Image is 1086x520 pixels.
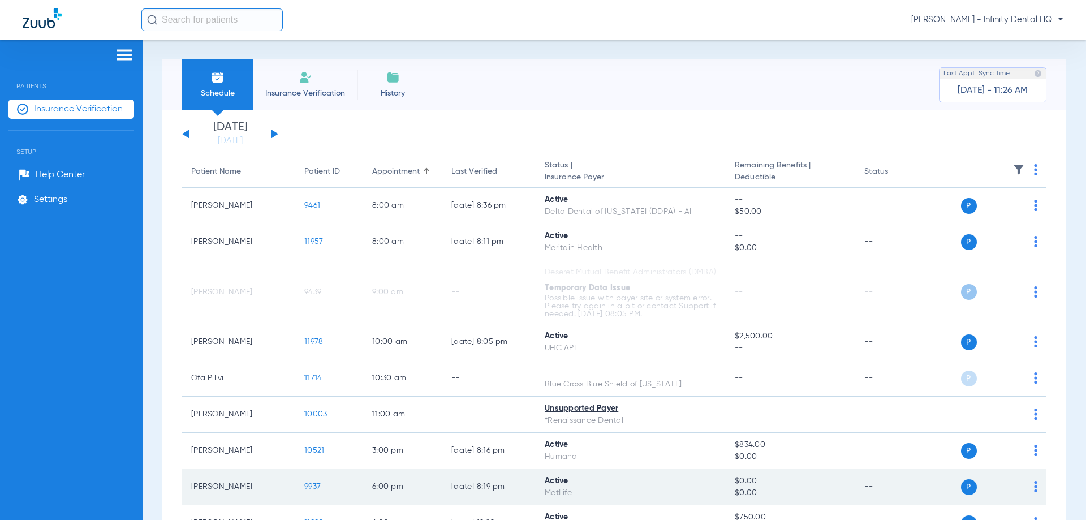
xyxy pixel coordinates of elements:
div: Active [545,330,717,342]
img: group-dot-blue.svg [1034,372,1037,384]
span: [DATE] - 11:26 AM [958,85,1028,96]
span: P [961,479,977,495]
td: [DATE] 8:05 PM [442,324,536,360]
span: 10521 [304,446,324,454]
input: Search for patients [141,8,283,31]
p: Possible issue with payer site or system error. Please try again in a bit or contact Support if n... [545,294,717,318]
td: [DATE] 8:19 PM [442,469,536,505]
div: Last Verified [451,166,497,178]
td: [PERSON_NAME] [182,469,295,505]
td: 3:00 PM [363,433,442,469]
span: Last Appt. Sync Time: [943,68,1011,79]
td: -- [855,360,932,397]
div: Active [545,439,717,451]
td: -- [855,397,932,433]
td: [DATE] 8:36 PM [442,188,536,224]
td: 9:00 AM [363,260,442,324]
div: Patient Name [191,166,241,178]
li: [DATE] [196,122,264,147]
span: -- [735,374,743,382]
span: -- [735,194,846,206]
span: P [961,198,977,214]
td: [PERSON_NAME] [182,397,295,433]
span: P [961,334,977,350]
th: Status [855,156,932,188]
div: MetLife [545,487,717,499]
div: Active [545,230,717,242]
a: Help Center [19,169,85,181]
div: Blue Cross Blue Shield of [US_STATE] [545,379,717,390]
img: group-dot-blue.svg [1034,336,1037,347]
div: Patient Name [191,166,286,178]
span: -- [735,410,743,418]
span: -- [735,342,846,354]
img: Zuub Logo [23,8,62,28]
td: 10:00 AM [363,324,442,360]
img: hamburger-icon [115,48,133,62]
div: Humana [545,451,717,463]
td: 8:00 AM [363,224,442,260]
img: group-dot-blue.svg [1034,286,1037,298]
img: Schedule [211,71,225,84]
div: *Renaissance Dental [545,415,717,427]
iframe: Chat Widget [1029,466,1086,520]
td: -- [855,324,932,360]
span: Insurance Payer [545,171,717,183]
td: -- [855,433,932,469]
span: $2,500.00 [735,330,846,342]
span: $0.00 [735,475,846,487]
span: $50.00 [735,206,846,218]
span: $0.00 [735,451,846,463]
td: [PERSON_NAME] [182,188,295,224]
td: -- [442,397,536,433]
td: [PERSON_NAME] [182,433,295,469]
div: Last Verified [451,166,527,178]
img: group-dot-blue.svg [1034,164,1037,175]
div: Appointment [372,166,420,178]
span: Schedule [191,88,244,99]
span: $0.00 [735,242,846,254]
td: [DATE] 8:16 PM [442,433,536,469]
span: Insurance Verification [261,88,349,99]
img: group-dot-blue.svg [1034,445,1037,456]
img: last sync help info [1034,70,1042,78]
img: Manual Insurance Verification [299,71,312,84]
span: History [366,88,420,99]
td: -- [855,224,932,260]
td: -- [855,188,932,224]
span: [PERSON_NAME] - Infinity Dental HQ [911,14,1063,25]
span: 9461 [304,201,320,209]
td: -- [855,260,932,324]
td: [PERSON_NAME] [182,260,295,324]
span: Setup [8,131,134,156]
span: -- [735,230,846,242]
a: [DATE] [196,135,264,147]
td: 8:00 AM [363,188,442,224]
td: [DATE] 8:11 PM [442,224,536,260]
span: Deductible [735,171,846,183]
img: filter.svg [1013,164,1024,175]
span: 9937 [304,483,321,491]
div: Meritain Health [545,242,717,254]
td: 11:00 AM [363,397,442,433]
td: Ofa Pilivi [182,360,295,397]
th: Status | [536,156,726,188]
span: 10003 [304,410,327,418]
span: 11957 [304,238,323,246]
img: group-dot-blue.svg [1034,200,1037,211]
span: Temporary Data Issue [545,284,630,292]
span: $0.00 [735,487,846,499]
td: -- [442,360,536,397]
div: Unsupported Payer [545,403,717,415]
span: Help Center [36,169,85,181]
td: -- [855,469,932,505]
span: 9439 [304,288,321,296]
td: -- [442,260,536,324]
span: P [961,443,977,459]
th: Remaining Benefits | [726,156,855,188]
span: P [961,284,977,300]
span: Insurance Verification [34,104,123,115]
div: Patient ID [304,166,340,178]
td: 10:30 AM [363,360,442,397]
